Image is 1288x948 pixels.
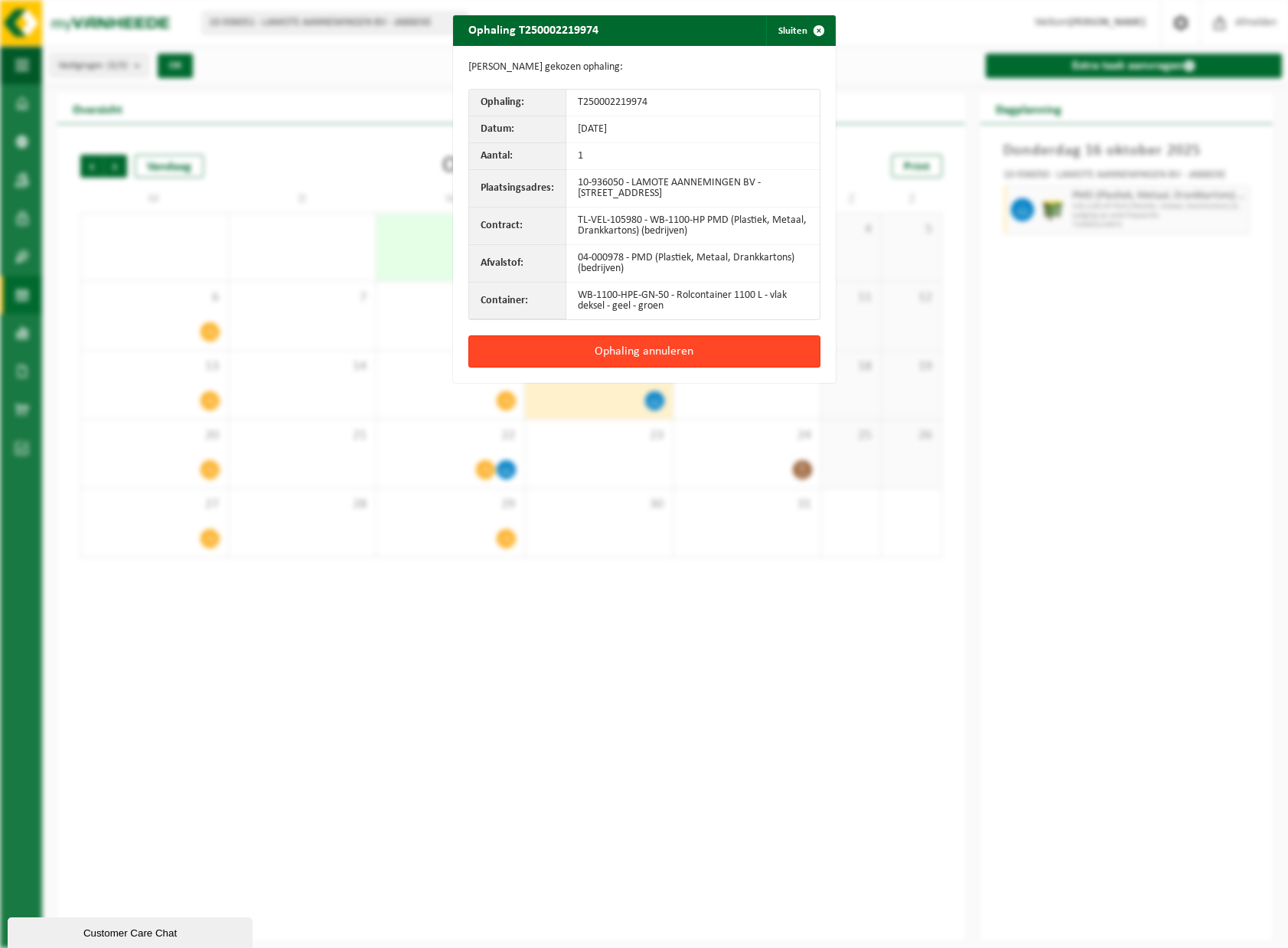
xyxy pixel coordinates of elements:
button: Ophaling annuleren [468,335,820,368]
th: Container: [469,283,566,319]
td: TL-VEL-105980 - WB-1100-HP PMD (Plastiek, Metaal, Drankkartons) (bedrijven) [566,208,820,245]
td: T250002219974 [566,90,820,116]
th: Plaatsingsadres: [469,170,566,208]
td: 1 [566,143,820,170]
iframe: chat widget [8,914,256,948]
th: Afvalstof: [469,245,566,283]
td: [DATE] [566,116,820,143]
td: 04-000978 - PMD (Plastiek, Metaal, Drankkartons) (bedrijven) [566,245,820,283]
button: Sluiten [766,15,834,46]
p: [PERSON_NAME] gekozen ophaling: [468,61,820,74]
h2: Ophaling T250002219974 [453,15,614,44]
td: WB-1100-HPE-GN-50 - Rolcontainer 1100 L - vlak deksel - geel - groen [566,283,820,319]
th: Contract: [469,208,566,245]
th: Aantal: [469,143,566,170]
th: Ophaling: [469,90,566,116]
td: 10-936050 - LAMOTE AANNEMINGEN BV - [STREET_ADDRESS] [566,170,820,208]
th: Datum: [469,116,566,143]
